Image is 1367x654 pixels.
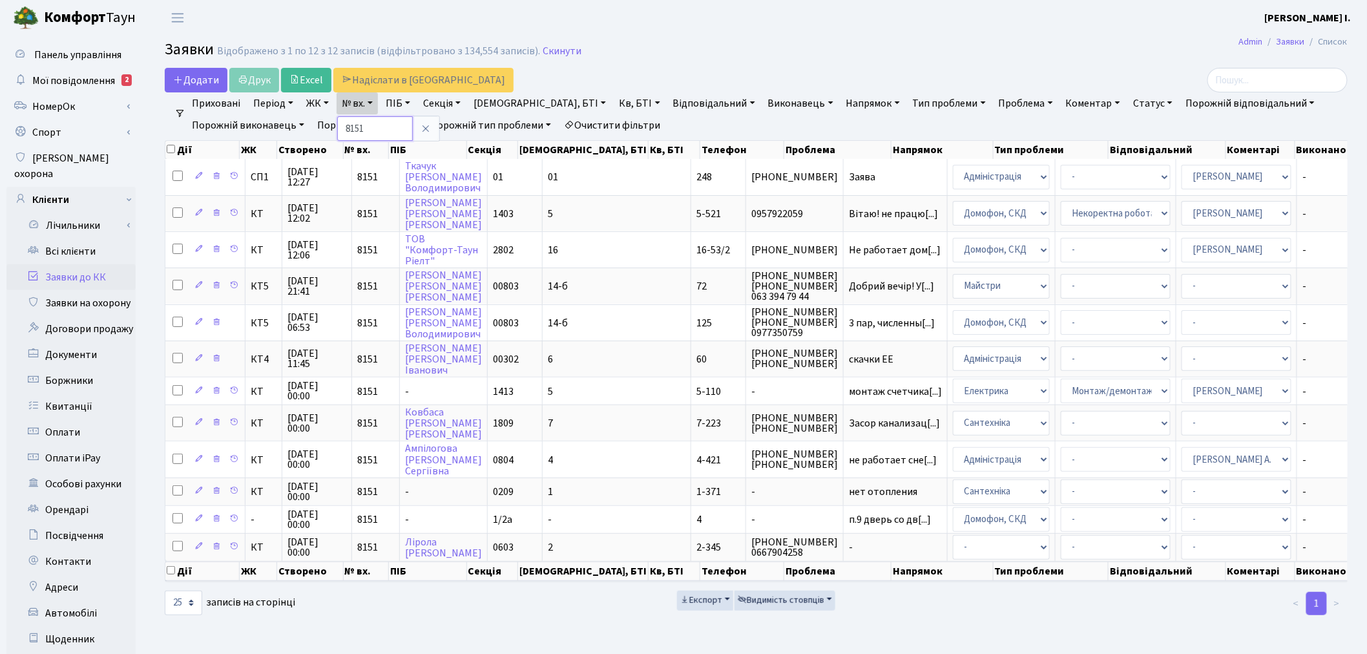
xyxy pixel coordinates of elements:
span: 14-б [548,279,568,293]
span: КТ5 [251,281,277,291]
a: [PERSON_NAME] І. [1265,10,1351,26]
a: Статус [1128,92,1178,114]
span: - [1302,172,1366,182]
span: 60 [696,352,707,366]
span: КТ5 [251,318,277,328]
a: Посвідчення [6,523,136,549]
a: Проблема [994,92,1058,114]
span: - [405,485,409,499]
th: ПІБ [389,141,467,159]
th: Телефон [700,141,784,159]
th: ПІБ [389,562,467,581]
span: Таун [44,7,136,29]
th: Виконано [1295,141,1362,159]
span: [DATE] 21:41 [287,276,346,297]
a: Мої повідомлення2 [6,68,136,94]
th: № вх. [344,562,389,581]
span: [DATE] 00:00 [287,481,346,502]
span: - [1302,542,1366,553]
span: 01 [548,170,558,184]
span: 5 [548,385,553,399]
a: № вх. [337,92,378,114]
span: 8151 [357,512,378,527]
span: - [251,514,277,525]
span: [DATE] 11:45 [287,348,346,369]
label: записів на сторінці [165,591,295,615]
span: 0603 [493,540,514,554]
a: [DEMOGRAPHIC_DATA], БТІ [468,92,611,114]
a: Автомобілі [6,600,136,626]
a: Всі клієнти [6,238,136,264]
a: [PERSON_NAME] охорона [6,145,136,187]
th: Тип проблеми [994,141,1109,159]
span: Видимість стовпців [738,594,824,607]
th: Створено [277,562,344,581]
th: [DEMOGRAPHIC_DATA], БТІ [518,141,649,159]
span: 1/2а [493,512,512,527]
a: Особові рахунки [6,471,136,497]
span: 5 [548,207,553,221]
th: Секція [467,562,519,581]
th: Відповідальний [1109,141,1226,159]
a: [PERSON_NAME][PERSON_NAME]Іванович [405,341,482,377]
th: Відповідальний [1109,562,1226,581]
a: Заявки на охорону [6,290,136,316]
a: Скинути [543,45,581,58]
b: [PERSON_NAME] І. [1265,11,1351,25]
a: Заявки [1277,35,1305,48]
th: Виконано [1295,562,1362,581]
span: - [1302,245,1366,255]
a: Очистити фільтри [559,114,665,136]
th: Проблема [784,141,892,159]
a: Ткачук[PERSON_NAME]Володимирович [405,159,482,195]
span: 00302 [493,352,519,366]
a: Ампілогова[PERSON_NAME]Сергіївна [405,442,482,478]
span: монтаж счетчика[...] [849,385,942,399]
span: - [1302,386,1366,397]
span: 8151 [357,453,378,467]
span: КТ [251,209,277,219]
span: 1-371 [696,485,721,499]
span: скачки ЕЕ [849,354,942,364]
span: [PHONE_NUMBER] [PHONE_NUMBER] [751,348,838,369]
a: Порожній виконавець [187,114,309,136]
th: ЖК [240,141,277,159]
span: 1809 [493,416,514,430]
span: 72 [696,279,707,293]
span: 8151 [357,540,378,554]
a: [PERSON_NAME][PERSON_NAME]Володимирович [405,305,482,341]
th: Напрямок [892,562,994,581]
a: Порожній відповідальний [1180,92,1320,114]
span: 1413 [493,385,514,399]
a: Оплати iPay [6,445,136,471]
span: 4 [548,453,553,467]
span: нет отопления [849,487,942,497]
span: - [1302,418,1366,428]
a: Лірола[PERSON_NAME] [405,535,482,560]
span: КТ4 [251,354,277,364]
img: logo.png [13,5,39,31]
span: [PHONE_NUMBER] 0667904258 [751,537,838,558]
span: Добрий вечір! У[...] [849,279,934,293]
li: Список [1305,35,1348,49]
th: Напрямок [892,141,994,159]
a: Квитанції [6,394,136,419]
span: [PHONE_NUMBER] [PHONE_NUMBER] [751,413,838,434]
span: Вітаю! не працю[...] [849,207,938,221]
span: КТ [251,542,277,553]
button: Переключити навігацію [162,7,194,28]
a: 1 [1306,592,1327,615]
span: 7-223 [696,416,721,430]
span: [DATE] 00:00 [287,537,346,558]
a: Секція [418,92,466,114]
span: Додати [173,73,219,87]
span: 8151 [357,207,378,221]
button: Видимість стовпців [735,591,835,611]
a: Адреси [6,575,136,600]
th: Дії [165,141,240,159]
span: 8151 [357,170,378,184]
span: [DATE] 06:53 [287,312,346,333]
span: - [1302,514,1366,525]
th: Проблема [784,562,892,581]
th: Коментарі [1226,141,1295,159]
